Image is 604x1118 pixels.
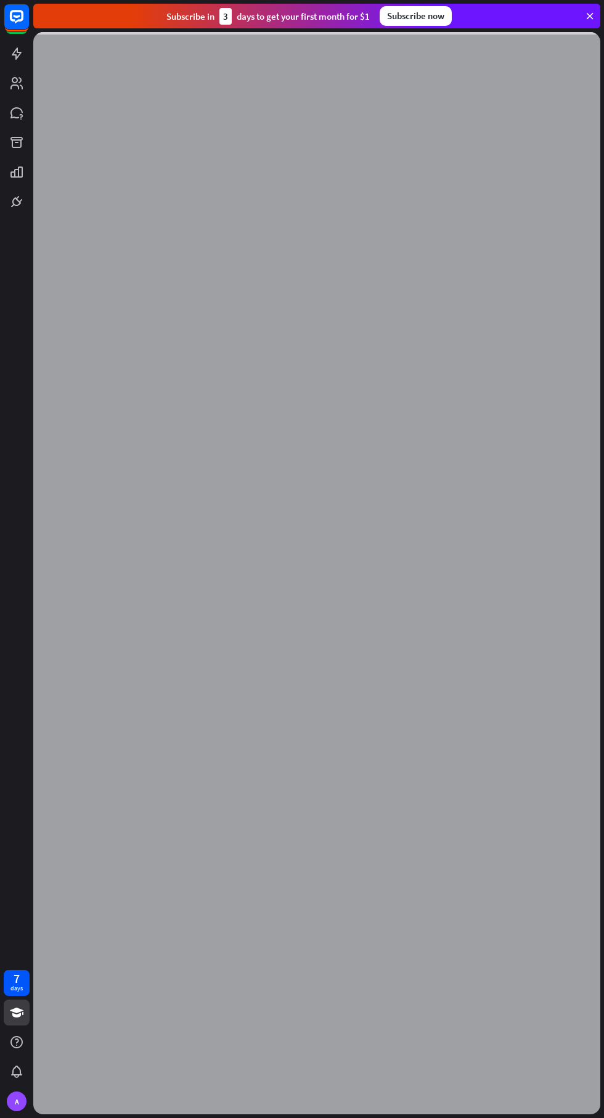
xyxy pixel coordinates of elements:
div: Subscribe in days to get your first month for $1 [166,8,370,25]
div: 7 [14,973,20,984]
div: days [10,984,23,993]
div: A [7,1091,27,1111]
div: 3 [219,8,232,25]
div: Subscribe now [380,6,452,26]
a: 7 days [4,970,30,996]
